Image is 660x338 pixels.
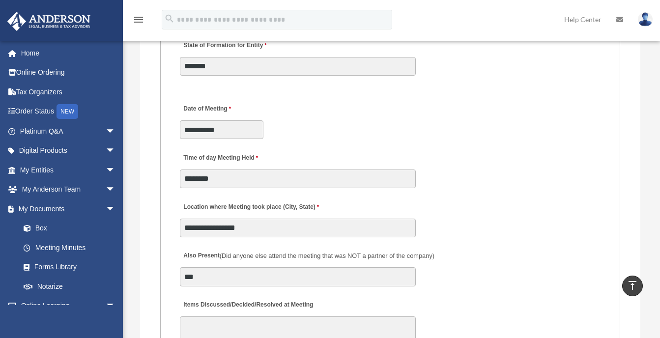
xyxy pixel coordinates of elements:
[220,252,434,259] span: (Did anyone else attend the meeting that was NOT a partner of the company)
[4,12,93,31] img: Anderson Advisors Platinum Portal
[133,17,144,26] a: menu
[164,13,175,24] i: search
[14,238,125,257] a: Meeting Minutes
[180,250,437,263] label: Also Present
[106,141,125,161] span: arrow_drop_down
[7,43,130,63] a: Home
[7,82,130,102] a: Tax Organizers
[106,160,125,180] span: arrow_drop_down
[180,299,316,312] label: Items Discussed/Decided/Resolved at Meeting
[57,104,78,119] div: NEW
[622,276,643,296] a: vertical_align_top
[14,277,130,296] a: Notarize
[7,180,130,199] a: My Anderson Teamarrow_drop_down
[180,200,321,214] label: Location where Meeting took place (City, State)
[638,12,653,27] img: User Pic
[14,257,130,277] a: Forms Library
[7,160,130,180] a: My Entitiesarrow_drop_down
[106,121,125,141] span: arrow_drop_down
[180,39,269,52] label: State of Formation for Entity
[7,296,130,316] a: Online Learningarrow_drop_down
[180,151,273,165] label: Time of day Meeting Held
[106,180,125,200] span: arrow_drop_down
[7,102,130,122] a: Order StatusNEW
[106,199,125,219] span: arrow_drop_down
[106,296,125,316] span: arrow_drop_down
[133,14,144,26] i: menu
[7,199,130,219] a: My Documentsarrow_drop_down
[14,219,130,238] a: Box
[7,63,130,83] a: Online Ordering
[7,141,130,161] a: Digital Productsarrow_drop_down
[627,280,638,291] i: vertical_align_top
[180,103,273,116] label: Date of Meeting
[7,121,130,141] a: Platinum Q&Aarrow_drop_down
